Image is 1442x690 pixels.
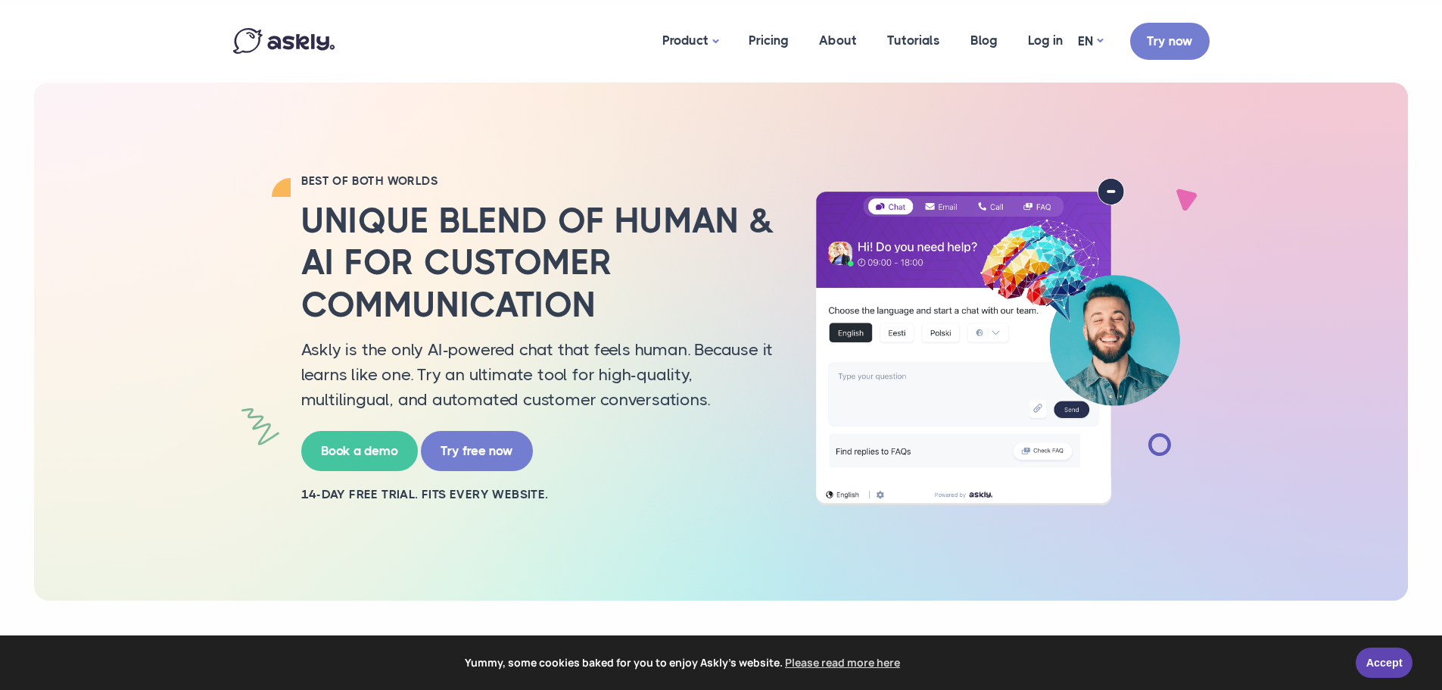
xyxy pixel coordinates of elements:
[801,178,1194,505] img: AI multilingual chat
[233,28,335,54] img: Askly
[301,431,418,471] a: Book a demo
[647,4,733,79] a: Product
[1356,648,1412,678] a: Accept
[22,651,1345,674] span: Yummy, some cookies baked for you to enjoy Askly's website.
[804,4,872,77] a: About
[301,337,778,412] p: Askly is the only AI-powered chat that feels human. Because it learns like one. Try an ultimate t...
[301,486,778,503] h2: 14-day free trial. Fits every website.
[1013,4,1078,77] a: Log in
[421,431,533,471] a: Try free now
[1130,23,1210,60] a: Try now
[1078,30,1103,52] a: EN
[955,4,1013,77] a: Blog
[301,200,778,326] h2: Unique blend of human & AI for customer communication
[733,4,804,77] a: Pricing
[783,651,902,674] a: learn more about cookies
[872,4,955,77] a: Tutorials
[301,173,778,189] h2: BEST OF BOTH WORLDS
